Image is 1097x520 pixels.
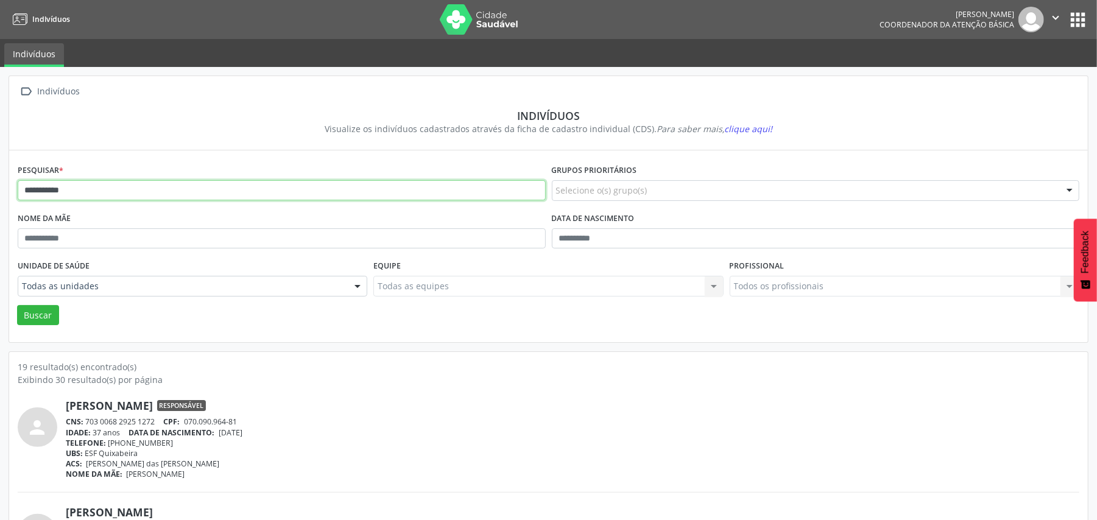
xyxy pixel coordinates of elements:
span: TELEFONE: [66,438,106,448]
span: [PERSON_NAME] das [PERSON_NAME] [86,459,220,469]
label: Pesquisar [18,161,63,180]
button: Feedback - Mostrar pesquisa [1074,219,1097,301]
div: 37 anos [66,427,1079,438]
button: apps [1067,9,1088,30]
i: Para saber mais, [657,123,772,135]
div: Indivíduos [35,83,82,100]
a: [PERSON_NAME] [66,505,153,519]
button:  [1044,7,1067,32]
label: Profissional [730,257,785,276]
a: Indivíduos [9,9,70,29]
div: [PHONE_NUMBER] [66,438,1079,448]
i:  [1049,11,1062,24]
div: ESF Quixabeira [66,448,1079,459]
span: 070.090.964-81 [184,416,237,427]
span: IDADE: [66,427,91,438]
i:  [18,83,35,100]
span: Coordenador da Atenção Básica [880,19,1014,30]
span: Selecione o(s) grupo(s) [556,184,647,197]
span: Todas as unidades [22,280,342,292]
label: Nome da mãe [18,209,71,228]
span: ACS: [66,459,82,469]
label: Unidade de saúde [18,257,90,276]
a:  Indivíduos [18,83,82,100]
span: Feedback [1080,231,1091,273]
label: Grupos prioritários [552,161,637,180]
div: 19 resultado(s) encontrado(s) [18,360,1079,373]
label: Data de nascimento [552,209,635,228]
span: clique aqui! [724,123,772,135]
a: Indivíduos [4,43,64,67]
span: Responsável [157,400,206,411]
div: Visualize os indivíduos cadastrados através da ficha de cadastro individual (CDS). [26,122,1071,135]
span: Indivíduos [32,14,70,24]
span: [PERSON_NAME] [127,469,185,479]
span: DATA DE NASCIMENTO: [129,427,215,438]
span: [DATE] [219,427,242,438]
span: CNS: [66,416,83,427]
div: Indivíduos [26,109,1071,122]
label: Equipe [373,257,401,276]
img: img [1018,7,1044,32]
div: [PERSON_NAME] [880,9,1014,19]
div: Exibindo 30 resultado(s) por página [18,373,1079,386]
span: CPF: [164,416,180,427]
span: UBS: [66,448,83,459]
span: NOME DA MÃE: [66,469,122,479]
a: [PERSON_NAME] [66,399,153,412]
i: person [27,416,49,438]
div: 703 0068 2925 1272 [66,416,1079,427]
button: Buscar [17,305,59,326]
